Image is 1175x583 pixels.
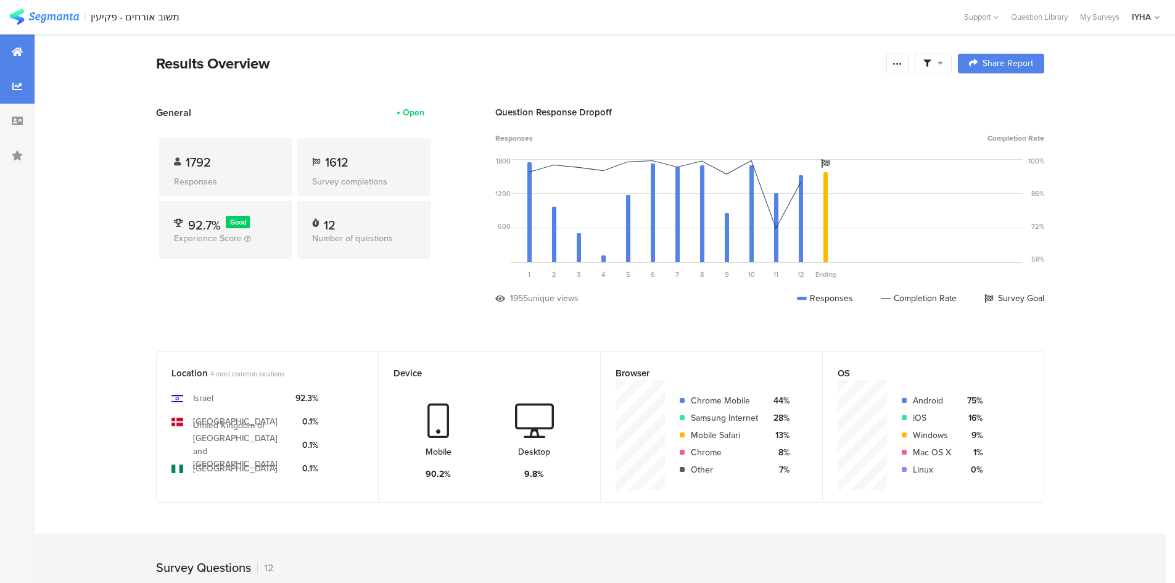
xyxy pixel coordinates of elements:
div: Chrome [691,446,758,459]
div: 1% [961,446,983,459]
div: OS [838,366,1008,380]
div: 12 [257,561,273,575]
div: [GEOGRAPHIC_DATA] [193,415,278,428]
div: 75% [961,394,983,407]
span: 2 [552,270,556,279]
div: [GEOGRAPHIC_DATA] [193,462,278,475]
div: IYHA [1132,11,1151,23]
div: Location [171,366,343,380]
div: Question Response Dropoff [495,105,1044,119]
span: 4 [601,270,605,279]
div: משוב אורחים - פקיעין [91,11,179,23]
div: Browser [616,366,787,380]
span: Good [230,217,246,227]
i: Survey Goal [821,159,830,168]
div: 0.1% [295,439,318,452]
img: segmanta logo [9,9,79,25]
div: Windows [913,429,951,442]
a: My Surveys [1074,11,1126,23]
a: Question Library [1005,11,1074,23]
span: Responses [495,133,533,144]
div: Completion Rate [881,292,957,305]
div: 9% [961,429,983,442]
span: 4 most common locations [210,369,284,379]
span: 7 [675,270,679,279]
div: 86% [1031,189,1044,199]
div: 58% [1031,254,1044,264]
div: 0% [961,463,983,476]
span: 5 [626,270,630,279]
div: Linux [913,463,951,476]
div: 8% [768,446,790,459]
span: Experience Score [174,232,242,245]
div: 92.3% [295,392,318,405]
div: 100% [1028,156,1044,166]
span: General [156,105,191,120]
div: iOS [913,411,951,424]
div: Chrome Mobile [691,394,758,407]
div: Survey Goal [984,292,1044,305]
div: Results Overview [156,52,880,75]
div: United Kingdom of [GEOGRAPHIC_DATA] and [GEOGRAPHIC_DATA] [193,419,286,471]
span: 9 [725,270,729,279]
span: Share Report [983,59,1033,68]
span: 92.7% [188,216,221,234]
div: 600 [498,221,511,231]
div: Survey Questions [156,558,251,577]
div: 12 [324,216,336,228]
div: Israel [193,392,213,405]
div: Device [394,366,565,380]
div: Support [964,7,999,27]
div: Android [913,394,951,407]
div: Mac OS X [913,446,951,459]
div: 9.8% [524,468,544,481]
div: unique views [528,292,579,305]
div: Open [403,106,424,119]
div: 1800 [496,156,511,166]
div: 1955 [510,292,528,305]
span: 3 [577,270,580,279]
div: 0.1% [295,462,318,475]
span: 1612 [325,153,348,172]
div: 16% [961,411,983,424]
div: 44% [768,394,790,407]
div: Samsung Internet [691,411,758,424]
div: 72% [1031,221,1044,231]
span: 12 [798,270,804,279]
div: Mobile Safari [691,429,758,442]
div: Responses [174,175,278,188]
span: 1792 [186,153,211,172]
span: 10 [748,270,755,279]
span: 8 [700,270,704,279]
div: Survey completions [312,175,416,188]
div: 1200 [495,189,511,199]
div: Desktop [518,445,550,458]
span: 11 [773,270,778,279]
span: Number of questions [312,232,393,245]
div: 7% [768,463,790,476]
span: Completion Rate [987,133,1044,144]
div: 0.1% [295,415,318,428]
div: | [84,10,86,24]
div: Responses [797,292,853,305]
div: 13% [768,429,790,442]
div: Mobile [426,445,451,458]
span: 6 [651,270,655,279]
div: 28% [768,411,790,424]
div: Other [691,463,758,476]
span: 1 [528,270,530,279]
div: 90.2% [426,468,451,481]
div: Ending [813,270,838,279]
